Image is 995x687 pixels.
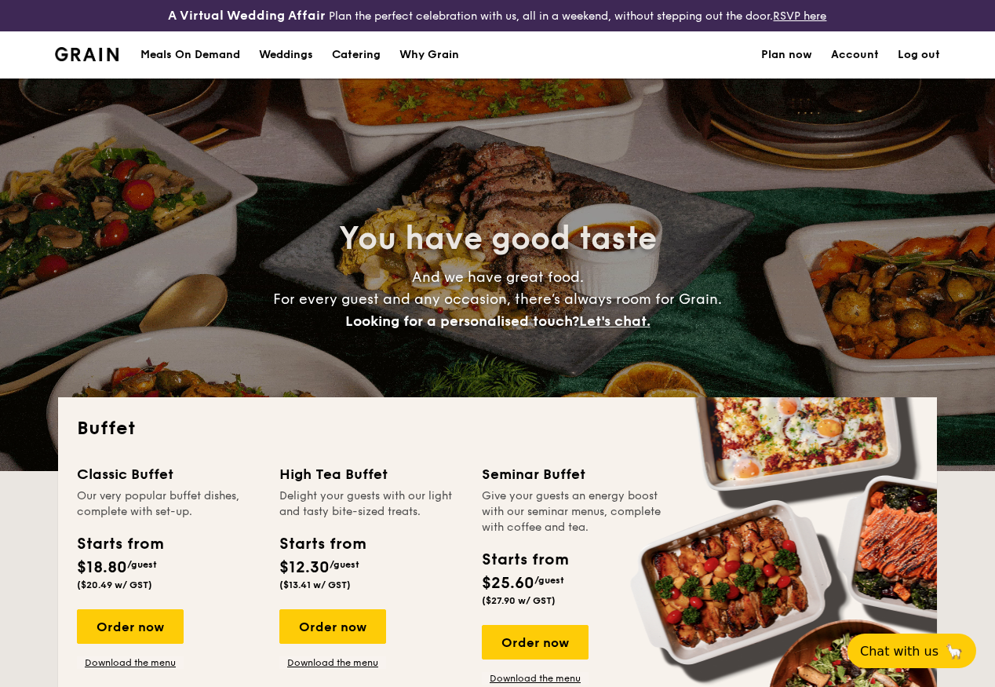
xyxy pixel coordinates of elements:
span: /guest [127,559,157,570]
div: Seminar Buffet [482,463,665,485]
a: Log out [898,31,940,79]
span: ($27.90 w/ GST) [482,595,556,606]
a: Weddings [250,31,323,79]
div: Classic Buffet [77,463,261,485]
span: Chat with us [860,644,939,659]
a: Why Grain [390,31,468,79]
div: Weddings [259,31,313,79]
a: RSVP here [773,9,826,23]
div: Order now [482,625,589,660]
h2: Buffet [77,416,918,441]
button: Chat with us🦙 [847,634,976,668]
div: Give your guests an energy boost with our seminar menus, complete with coffee and tea. [482,488,665,535]
span: 🦙 [945,642,964,660]
div: Plan the perfect celebration with us, all in a weekend, without stepping out the door. [166,6,829,25]
span: Let's chat. [579,312,651,330]
span: /guest [534,575,564,586]
span: $12.30 [279,558,330,577]
span: $25.60 [482,574,534,593]
a: Download the menu [279,656,386,669]
div: Meals On Demand [140,31,240,79]
span: /guest [330,559,359,570]
a: Catering [323,31,390,79]
a: Logotype [55,47,118,61]
h4: A Virtual Wedding Affair [168,6,326,25]
a: Meals On Demand [131,31,250,79]
h1: Catering [332,31,381,79]
a: Download the menu [77,656,184,669]
a: Download the menu [482,672,589,685]
div: Starts from [482,548,567,572]
span: ($13.41 w/ GST) [279,579,351,590]
div: Order now [279,609,386,644]
div: Order now [77,609,184,644]
div: Starts from [279,532,365,556]
div: Why Grain [399,31,459,79]
div: High Tea Buffet [279,463,463,485]
span: ($20.49 w/ GST) [77,579,152,590]
a: Plan now [761,31,812,79]
a: Account [831,31,879,79]
span: $18.80 [77,558,127,577]
div: Delight your guests with our light and tasty bite-sized treats. [279,488,463,520]
img: Grain [55,47,118,61]
div: Starts from [77,532,162,556]
div: Our very popular buffet dishes, complete with set-up. [77,488,261,520]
